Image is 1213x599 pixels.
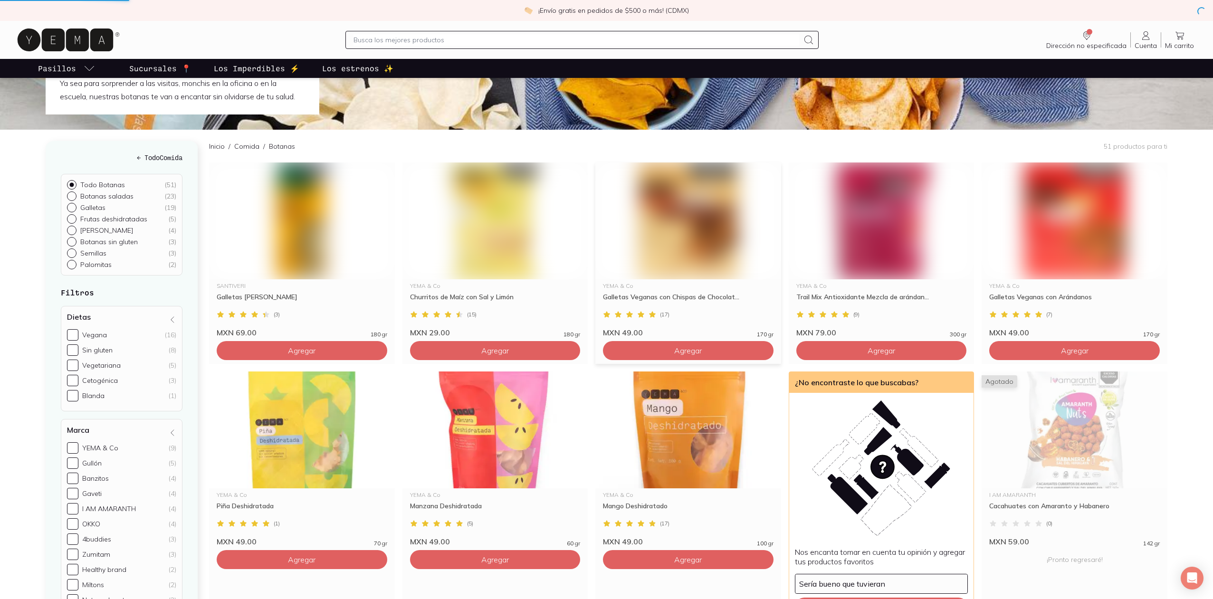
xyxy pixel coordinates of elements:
a: Inicio [209,142,225,151]
div: YEMA & Co [410,283,581,289]
div: Churritos de Maíz con Sal y Limón [410,293,581,310]
p: Botanas [269,142,295,151]
span: 170 gr [757,332,774,337]
span: MXN 59.00 [989,537,1029,546]
div: Cacahuates con Amaranto y Habanero [989,502,1160,519]
div: (4) [169,474,176,483]
div: ( 51 ) [164,181,176,189]
p: Palomitas [80,260,112,269]
a: ← TodoComida [61,152,182,162]
div: ( 3 ) [168,249,176,257]
img: Churritos de Maíz con Sal y Limón [402,162,588,279]
span: MXN 49.00 [603,328,643,337]
button: Agregar [989,341,1160,360]
div: (1) [169,391,176,400]
span: 100 gr [757,541,774,546]
p: ¡Pronto regresaré! [989,550,1160,569]
div: (2) [169,580,176,589]
p: Galletas [80,203,105,212]
div: Galletas Veganas con Arándanos [989,293,1160,310]
span: Agregar [868,346,895,355]
div: Gaveti [82,489,102,498]
div: YEMA & Co [603,492,774,498]
p: Todo Botanas [80,181,125,189]
span: ( 3 ) [274,312,280,317]
div: YEMA & Co [217,492,387,498]
button: Agregar [603,341,774,360]
span: 60 gr [567,541,580,546]
div: Blanda [82,391,105,400]
div: Cetogénica [82,376,118,385]
a: Galletas Veganas con arándanosYEMA & CoGalletas Veganas con Arándanos(7)MXN 49.00170 gr [982,162,1167,337]
span: Agotado [982,375,1017,388]
button: Agregar [217,550,387,569]
p: Nos encanta tomar en cuenta tu opinión y agregar tus productos favoritos [795,547,968,566]
span: Dirección no especificada [1046,41,1127,50]
input: Vegetariana(5) [67,360,78,371]
input: Busca los mejores productos [353,34,799,46]
div: ( 2 ) [168,260,176,269]
input: Cetogénica(3) [67,375,78,386]
input: Vegana(16) [67,329,78,341]
p: Pasillos [38,63,76,74]
div: YEMA & Co [603,283,774,289]
span: / [259,142,269,151]
span: ( 1 ) [274,521,280,526]
p: Botanas sin gluten [80,238,138,246]
input: YEMA & Co(9) [67,442,78,454]
div: I AM AMARANTH [989,492,1160,498]
div: Sin gluten [82,346,113,354]
a: Mi carrito [1161,30,1198,50]
div: Galletas Veganas con Chispas de Chocolat... [603,293,774,310]
input: Miltons(2) [67,579,78,590]
a: Dirección no especificada [1042,30,1130,50]
div: YEMA & Co [796,283,967,289]
div: ( 5 ) [168,215,176,223]
div: ( 4 ) [168,226,176,235]
span: Agregar [481,555,509,564]
div: Manzana Deshidratada [410,502,581,519]
div: (4) [169,504,176,513]
a: Sucursales 📍 [127,59,193,78]
a: Mango DeshidratadoYEMA & CoMango Deshidratado(17)MXN 49.00100 gr [595,371,781,546]
div: 4buddies [82,535,111,543]
img: Piña deshidratada [209,371,395,488]
div: (2) [169,565,176,574]
span: ( 9 ) [853,312,860,317]
span: 180 gr [371,332,387,337]
div: Trail Mix Antioxidante Mezcla de arándan... [796,293,967,310]
span: / [225,142,234,151]
button: Agregar [603,550,774,569]
div: Open Intercom Messenger [1181,567,1203,589]
div: Banzitos [82,474,109,483]
div: ¿No encontraste lo que buscabas? [789,372,974,393]
p: Sucursales 📍 [129,63,191,74]
div: ( 19 ) [164,203,176,212]
div: YEMA & Co [82,444,118,452]
input: Gaveti(4) [67,488,78,499]
span: ( 17 ) [660,312,669,317]
div: ( 23 ) [164,192,176,200]
span: MXN 49.00 [603,537,643,546]
a: pasillo-todos-link [36,59,97,78]
a: Los estrenos ✨ [320,59,395,78]
span: MXN 69.00 [217,328,257,337]
span: Agregar [674,555,702,564]
div: Gullón [82,459,102,467]
span: 300 gr [950,332,966,337]
input: Blanda(1) [67,390,78,401]
input: I AM AMARANTH(4) [67,503,78,514]
button: Agregar [410,341,581,360]
span: 142 gr [1143,541,1160,546]
input: OKKO(4) [67,518,78,530]
div: (5) [169,459,176,467]
div: Mango Deshidratado [603,502,774,519]
a: Cacahuate Habanero I AM AMARANTHAgotadoI AM AMARANTHCacahuates con Amaranto y Habanero(0)MXN 59.0... [982,371,1167,546]
div: Piña Deshidratada [217,502,387,519]
img: Mango Deshidratado [595,371,781,488]
span: MXN 29.00 [410,328,450,337]
span: ( 0 ) [1046,521,1052,526]
div: (9) [169,444,176,452]
span: Agregar [674,346,702,355]
input: Healthy brand(2) [67,564,78,575]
